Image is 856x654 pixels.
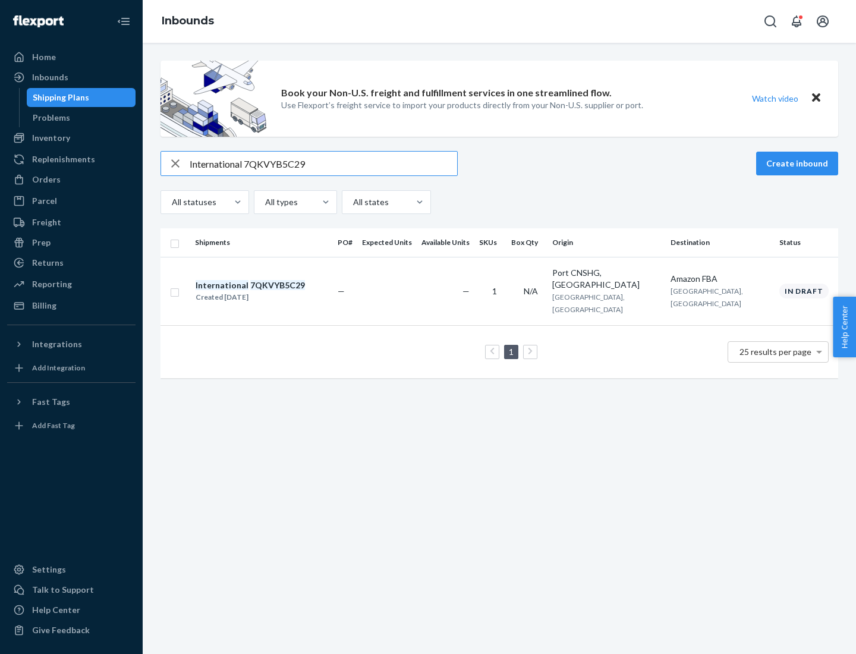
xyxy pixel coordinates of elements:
[462,286,470,296] span: —
[739,347,811,357] span: 25 results per page
[506,228,547,257] th: Box Qty
[7,48,136,67] a: Home
[32,174,61,185] div: Orders
[281,99,643,111] p: Use Flexport’s freight service to import your products directly from your Non-U.S. supplier or port.
[32,132,70,144] div: Inventory
[7,560,136,579] a: Settings
[196,280,248,290] em: International
[27,108,136,127] a: Problems
[756,152,838,175] button: Create inbound
[32,71,68,83] div: Inbounds
[190,152,457,175] input: Search inbounds by name, destination, msku...
[32,604,80,616] div: Help Center
[32,195,57,207] div: Parcel
[357,228,417,257] th: Expected Units
[7,68,136,87] a: Inbounds
[7,416,136,435] a: Add Fast Tag
[671,287,743,308] span: [GEOGRAPHIC_DATA], [GEOGRAPHIC_DATA]
[547,228,666,257] th: Origin
[32,216,61,228] div: Freight
[7,128,136,147] a: Inventory
[27,88,136,107] a: Shipping Plans
[7,213,136,232] a: Freight
[32,363,85,373] div: Add Integration
[7,621,136,640] button: Give Feedback
[333,228,357,257] th: PO#
[7,580,136,599] a: Talk to Support
[338,286,345,296] span: —
[785,10,808,33] button: Open notifications
[264,196,265,208] input: All types
[32,338,82,350] div: Integrations
[32,237,51,249] div: Prep
[32,51,56,63] div: Home
[250,280,305,290] em: 7QKVYB5C29
[492,286,497,296] span: 1
[759,10,782,33] button: Open Search Box
[7,253,136,272] a: Returns
[7,150,136,169] a: Replenishments
[152,4,224,39] ol: breadcrumbs
[552,267,661,291] div: Port CNSHG, [GEOGRAPHIC_DATA]
[281,86,612,100] p: Book your Non-U.S. freight and fulfillment services in one streamlined flow.
[524,286,538,296] span: N/A
[552,293,625,314] span: [GEOGRAPHIC_DATA], [GEOGRAPHIC_DATA]
[32,257,64,269] div: Returns
[171,196,172,208] input: All statuses
[32,153,95,165] div: Replenishments
[32,396,70,408] div: Fast Tags
[32,420,75,430] div: Add Fast Tag
[32,624,90,636] div: Give Feedback
[808,90,824,107] button: Close
[833,297,856,357] button: Help Center
[7,359,136,378] a: Add Integration
[7,600,136,620] a: Help Center
[162,14,214,27] a: Inbounds
[112,10,136,33] button: Close Navigation
[474,228,506,257] th: SKUs
[7,392,136,411] button: Fast Tags
[7,275,136,294] a: Reporting
[33,92,89,103] div: Shipping Plans
[7,296,136,315] a: Billing
[352,196,353,208] input: All states
[32,278,72,290] div: Reporting
[7,335,136,354] button: Integrations
[7,233,136,252] a: Prep
[32,300,56,312] div: Billing
[506,347,516,357] a: Page 1 is your current page
[744,90,806,107] button: Watch video
[7,170,136,189] a: Orders
[32,584,94,596] div: Talk to Support
[33,112,70,124] div: Problems
[32,564,66,576] div: Settings
[779,284,829,298] div: In draft
[7,191,136,210] a: Parcel
[811,10,835,33] button: Open account menu
[775,228,838,257] th: Status
[190,228,333,257] th: Shipments
[671,273,770,285] div: Amazon FBA
[196,291,305,303] div: Created [DATE]
[13,15,64,27] img: Flexport logo
[417,228,474,257] th: Available Units
[666,228,775,257] th: Destination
